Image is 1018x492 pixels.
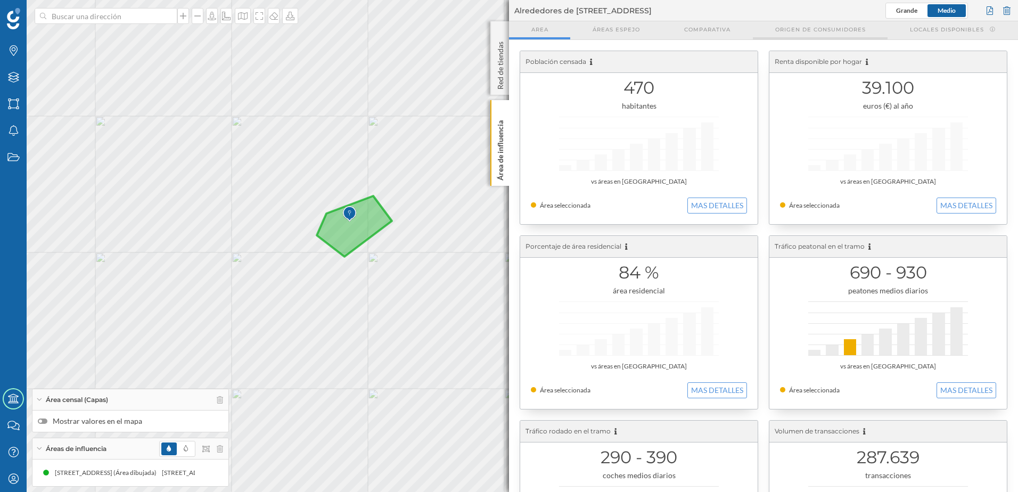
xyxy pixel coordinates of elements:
[7,8,20,29] img: Geoblink Logo
[780,101,996,111] div: euros (€) al año
[775,26,866,34] span: Origen de consumidores
[780,263,996,283] h1: 690 - 930
[780,285,996,296] div: peatones medios diarios
[780,470,996,481] div: transacciones
[769,421,1007,442] div: Volumen de transacciones
[910,26,984,34] span: Locales disponibles
[46,395,108,405] span: Área censal (Capas)
[938,6,956,14] span: Medio
[789,386,840,394] span: Área seleccionada
[780,361,996,372] div: vs áreas en [GEOGRAPHIC_DATA]
[540,386,590,394] span: Área seleccionada
[540,201,590,209] span: Área seleccionada
[780,78,996,98] h1: 39.100
[937,198,996,214] button: MAS DETALLES
[520,421,758,442] div: Tráfico rodado en el tramo
[789,201,840,209] span: Área seleccionada
[531,78,747,98] h1: 470
[687,198,747,214] button: MAS DETALLES
[343,203,356,225] img: Marker
[46,444,106,454] span: Áreas de influencia
[896,6,917,14] span: Grande
[531,285,747,296] div: área residencial
[54,468,161,478] div: [STREET_ADDRESS] (Área dibujada)
[687,382,747,398] button: MAS DETALLES
[780,176,996,187] div: vs áreas en [GEOGRAPHIC_DATA]
[531,470,747,481] div: coches medios diarios
[495,37,506,89] p: Red de tiendas
[769,236,1007,258] div: Tráfico peatonal en el tramo
[514,5,652,16] span: Alrededores de [STREET_ADDRESS]
[38,416,223,427] label: Mostrar valores en el mapa
[495,116,506,181] p: Área de influencia
[769,51,1007,73] div: Renta disponible por hogar
[520,236,758,258] div: Porcentaje de área residencial
[21,7,59,17] span: Soporte
[531,263,747,283] h1: 84 %
[531,361,747,372] div: vs áreas en [GEOGRAPHIC_DATA]
[684,26,730,34] span: Comparativa
[780,447,996,468] h1: 287.639
[531,26,548,34] span: Area
[531,101,747,111] div: habitantes
[531,447,747,468] h1: 290 - 390
[593,26,640,34] span: Áreas espejo
[937,382,996,398] button: MAS DETALLES
[161,468,268,478] div: [STREET_ADDRESS] (Área dibujada)
[531,176,747,187] div: vs áreas en [GEOGRAPHIC_DATA]
[520,51,758,73] div: Población censada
